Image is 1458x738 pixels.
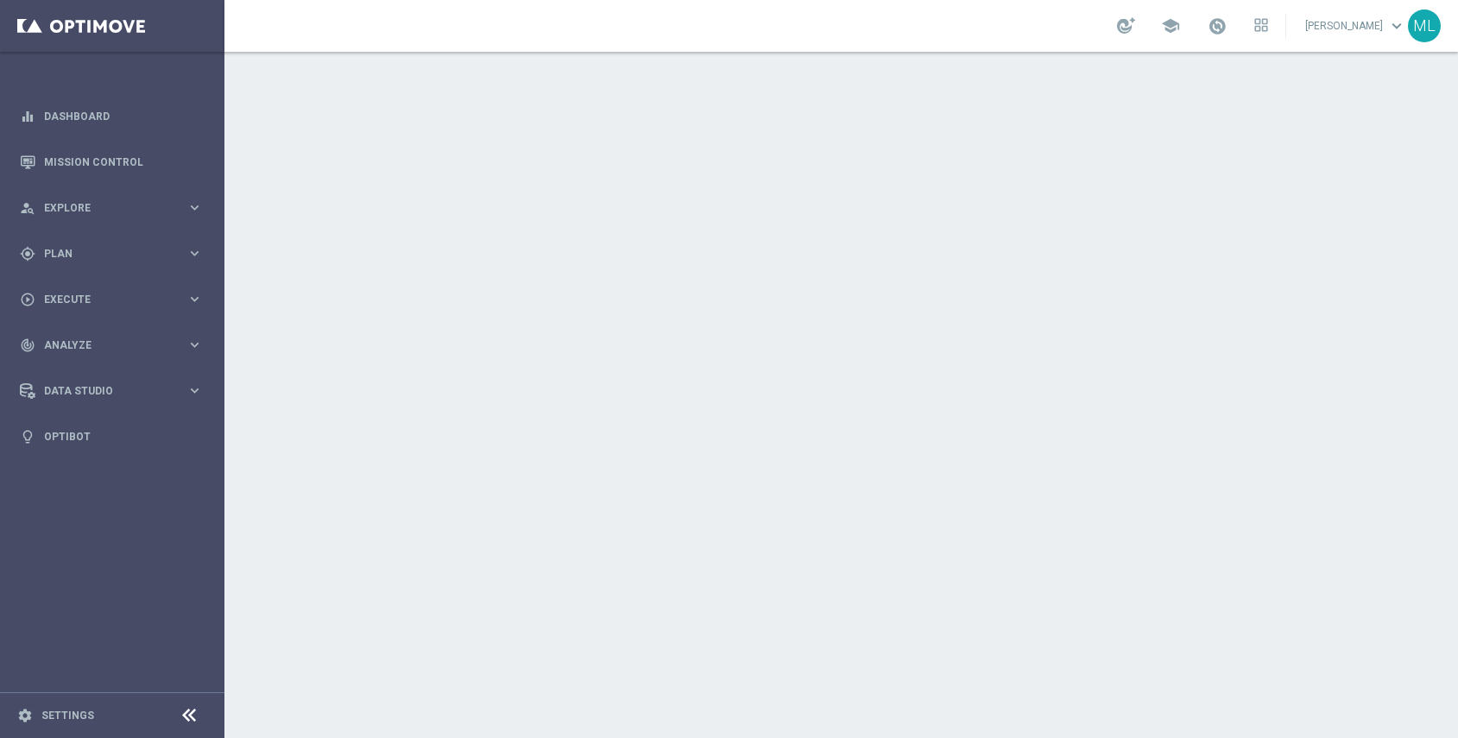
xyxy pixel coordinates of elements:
[20,337,35,353] i: track_changes
[1387,16,1406,35] span: keyboard_arrow_down
[20,292,186,307] div: Execute
[20,93,203,139] div: Dashboard
[186,291,203,307] i: keyboard_arrow_right
[44,294,186,305] span: Execute
[186,337,203,353] i: keyboard_arrow_right
[19,201,204,215] button: person_search Explore keyboard_arrow_right
[44,340,186,350] span: Analyze
[44,413,203,459] a: Optibot
[44,249,186,259] span: Plan
[1161,16,1180,35] span: school
[19,247,204,261] button: gps_fixed Plan keyboard_arrow_right
[19,384,204,398] button: Data Studio keyboard_arrow_right
[44,93,203,139] a: Dashboard
[20,383,186,399] div: Data Studio
[20,246,35,262] i: gps_fixed
[44,203,186,213] span: Explore
[20,200,186,216] div: Explore
[19,155,204,169] button: Mission Control
[19,110,204,123] button: equalizer Dashboard
[44,139,203,185] a: Mission Control
[1303,13,1408,39] a: [PERSON_NAME]keyboard_arrow_down
[44,386,186,396] span: Data Studio
[20,413,203,459] div: Optibot
[186,245,203,262] i: keyboard_arrow_right
[20,337,186,353] div: Analyze
[20,246,186,262] div: Plan
[20,109,35,124] i: equalizer
[186,382,203,399] i: keyboard_arrow_right
[186,199,203,216] i: keyboard_arrow_right
[20,200,35,216] i: person_search
[20,429,35,445] i: lightbulb
[20,139,203,185] div: Mission Control
[19,338,204,352] button: track_changes Analyze keyboard_arrow_right
[19,293,204,306] button: play_circle_outline Execute keyboard_arrow_right
[41,710,94,721] a: Settings
[17,708,33,723] i: settings
[19,430,204,444] button: lightbulb Optibot
[1408,9,1441,42] div: ML
[20,292,35,307] i: play_circle_outline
